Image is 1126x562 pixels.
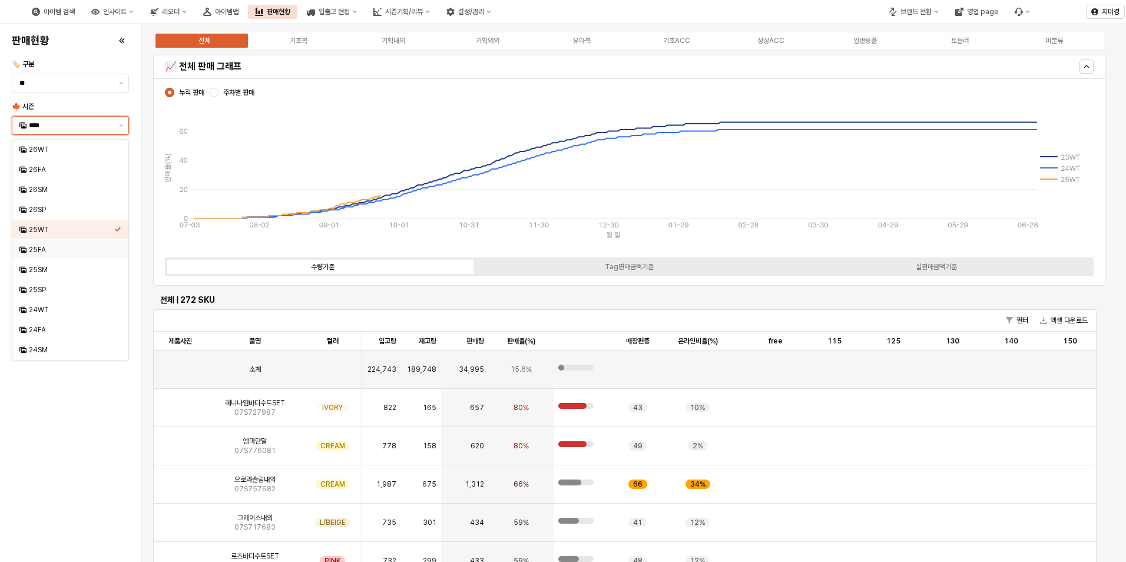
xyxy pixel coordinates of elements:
div: 전체 [198,37,210,45]
span: 34% [690,480,706,489]
div: 유아복 [573,37,591,45]
div: 24SM [29,345,114,355]
div: 26WT [29,145,114,154]
button: Hide [1079,59,1094,74]
div: 실판매금액기준 [916,263,957,271]
label: 기획외의 [441,35,535,46]
div: 판매현황 [248,5,297,19]
h5: 📈 전체 판매 그래프 [165,61,859,72]
button: 엑셀 다운로드 [1035,313,1092,328]
div: 기초ACC [663,37,690,45]
span: free [769,336,783,346]
span: 301 [423,518,436,527]
span: 헤니나염바디수트SET [225,398,285,408]
span: 매장편중 [626,336,650,346]
span: 41 [633,518,642,527]
span: 2% [693,441,703,451]
div: 인사이트 [103,8,127,16]
span: 675 [422,480,436,489]
div: 영업 page [948,5,1005,19]
div: Menu item 6 [1008,5,1037,19]
div: 아이템 검색 [44,8,75,16]
span: 그레이스내의 [237,513,273,523]
span: 66 [633,480,643,489]
div: 일반용품 [853,37,877,45]
span: 15.6% [511,365,532,374]
span: 34,995 [459,365,484,374]
span: 189,748 [407,365,436,374]
span: 657 [470,403,484,412]
label: 미분류 [1007,35,1101,46]
label: 기초복 [251,35,346,46]
span: 12% [690,518,705,527]
div: 24FA [29,325,114,335]
span: 주차별 판매 [223,88,254,97]
label: 유아복 [535,35,629,46]
span: 온라인비율(%) [678,336,718,346]
span: 제품사진 [168,336,192,346]
span: 오로라슬림내의 [234,475,276,484]
div: 리오더 [162,8,180,16]
span: 07S717683 [234,523,276,532]
label: 전체 [157,35,251,46]
div: 브랜드 전환 [882,5,946,19]
label: Tag판매금액기준 [476,262,783,272]
div: 입출고 현황 [319,8,350,16]
span: 컬러 [327,336,339,346]
span: 620 [471,441,484,451]
span: 엠마단말 [243,437,267,446]
button: 필터 [1001,313,1033,328]
span: 누적 판매 [179,88,204,97]
div: 시즌기획/리뷰 [366,5,437,19]
div: 아이템맵 [196,5,246,19]
span: 소계 [249,365,261,374]
span: 07S776081 [234,446,276,455]
span: CREAM [320,480,345,489]
span: 판매량 [466,336,484,346]
div: Tag판매금액기준 [605,263,654,271]
p: 지미경 [1102,7,1120,16]
span: 434 [470,518,484,527]
div: 24WT [29,305,114,315]
span: 778 [382,441,396,451]
div: 기획내의 [382,37,405,45]
label: 수량기준 [169,262,476,272]
div: 26FA [29,165,114,174]
div: 입출고 현황 [300,5,364,19]
div: 리오더 [143,5,194,19]
label: 기초ACC [629,35,723,46]
div: 인사이트 [84,5,141,19]
span: CREAM [320,441,345,451]
span: 품명 [249,336,261,346]
div: 아이템 검색 [25,5,82,19]
main: App Frame [141,24,1126,562]
span: 재고량 [419,336,436,346]
span: 1,987 [376,480,396,489]
div: 브랜드 전환 [900,8,932,16]
span: 07S727987 [234,408,276,417]
span: 158 [423,441,436,451]
div: 기획외의 [476,37,499,45]
div: 아이템맵 [215,8,239,16]
span: 판매율(%) [507,336,535,346]
div: 수량기준 [311,263,335,271]
div: 판매현황 [267,8,290,16]
span: 🍁 시즌 [12,103,34,111]
div: 영업 page [967,8,998,16]
span: IVORY [322,403,343,412]
label: 기획내의 [346,35,441,46]
div: 정상ACC [757,37,784,45]
span: 07S757682 [234,484,276,494]
span: 49 [633,441,643,451]
h4: 판매현황 [12,35,49,47]
div: 25WT [29,225,114,234]
span: 125 [886,336,900,346]
span: 80% [514,403,529,412]
div: 25SP [29,285,114,295]
button: 제안 사항 표시 [114,117,128,134]
span: 10% [690,403,705,412]
span: 115 [827,336,842,346]
div: 미분류 [1045,37,1063,45]
div: 25SM [29,265,114,275]
label: 토들러 [912,35,1006,46]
